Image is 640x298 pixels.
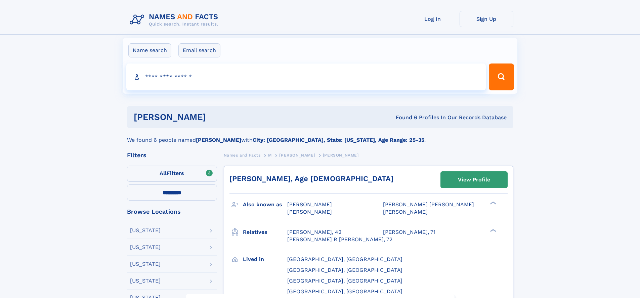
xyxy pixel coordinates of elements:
[488,228,497,232] div: ❯
[243,254,287,265] h3: Lived in
[287,278,402,284] span: [GEOGRAPHIC_DATA], [GEOGRAPHIC_DATA]
[196,137,241,143] b: [PERSON_NAME]
[130,228,161,233] div: [US_STATE]
[160,170,167,176] span: All
[301,114,507,121] div: Found 6 Profiles In Our Records Database
[460,11,513,27] a: Sign Up
[287,267,402,273] span: [GEOGRAPHIC_DATA], [GEOGRAPHIC_DATA]
[178,43,220,57] label: Email search
[323,153,359,158] span: [PERSON_NAME]
[268,153,272,158] span: M
[287,209,332,215] span: [PERSON_NAME]
[406,11,460,27] a: Log In
[224,151,261,159] a: Names and Facts
[243,199,287,210] h3: Also known as
[279,153,315,158] span: [PERSON_NAME]
[488,201,497,205] div: ❯
[383,228,435,236] a: [PERSON_NAME], 71
[489,63,514,90] button: Search Button
[134,113,301,121] h1: [PERSON_NAME]
[130,278,161,284] div: [US_STATE]
[287,288,402,295] span: [GEOGRAPHIC_DATA], [GEOGRAPHIC_DATA]
[287,256,402,262] span: [GEOGRAPHIC_DATA], [GEOGRAPHIC_DATA]
[128,43,171,57] label: Name search
[253,137,424,143] b: City: [GEOGRAPHIC_DATA], State: [US_STATE], Age Range: 25-35
[127,152,217,158] div: Filters
[229,174,393,183] a: [PERSON_NAME], Age [DEMOGRAPHIC_DATA]
[127,166,217,182] label: Filters
[287,201,332,208] span: [PERSON_NAME]
[441,172,507,188] a: View Profile
[243,226,287,238] h3: Relatives
[126,63,486,90] input: search input
[268,151,272,159] a: M
[130,245,161,250] div: [US_STATE]
[127,209,217,215] div: Browse Locations
[458,172,490,187] div: View Profile
[287,236,392,243] a: [PERSON_NAME] R [PERSON_NAME], 72
[287,228,341,236] a: [PERSON_NAME], 42
[127,11,224,29] img: Logo Names and Facts
[383,209,428,215] span: [PERSON_NAME]
[127,128,513,144] div: We found 6 people named with .
[279,151,315,159] a: [PERSON_NAME]
[383,201,474,208] span: [PERSON_NAME] [PERSON_NAME]
[130,261,161,267] div: [US_STATE]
